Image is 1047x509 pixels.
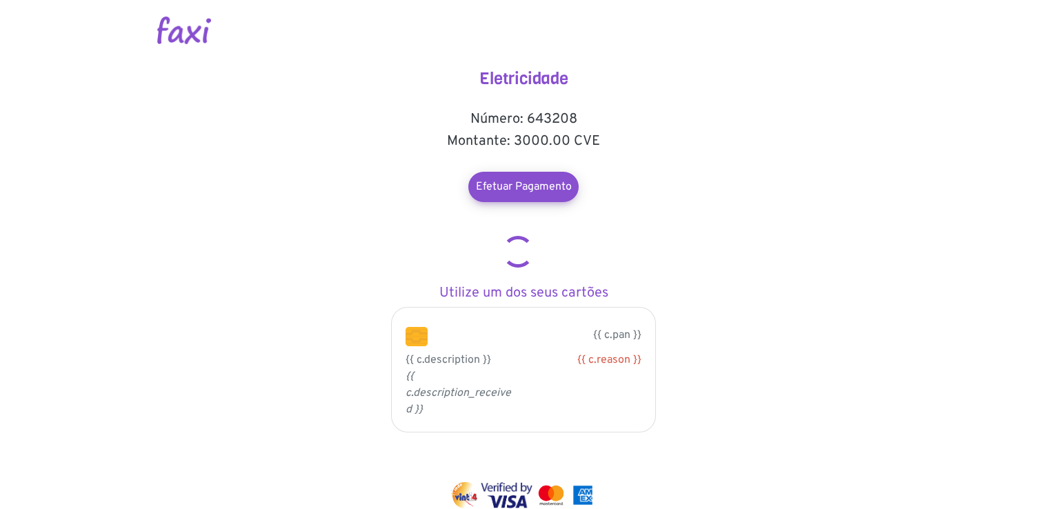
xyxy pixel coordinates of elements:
p: {{ c.pan }} [448,327,641,343]
div: {{ c.reason }} [534,352,641,368]
h5: Montante: 3000.00 CVE [386,133,661,150]
img: mastercard [535,482,567,508]
img: vinti4 [451,482,479,508]
h5: Utilize um dos seus cartões [386,285,661,301]
img: chip.png [406,327,428,346]
img: mastercard [570,482,596,508]
h4: Eletricidade [386,69,661,89]
i: {{ c.description_received }} [406,370,511,417]
span: {{ c.description }} [406,353,491,367]
img: visa [481,482,532,508]
a: Efetuar Pagamento [468,172,579,202]
h5: Número: 643208 [386,111,661,128]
